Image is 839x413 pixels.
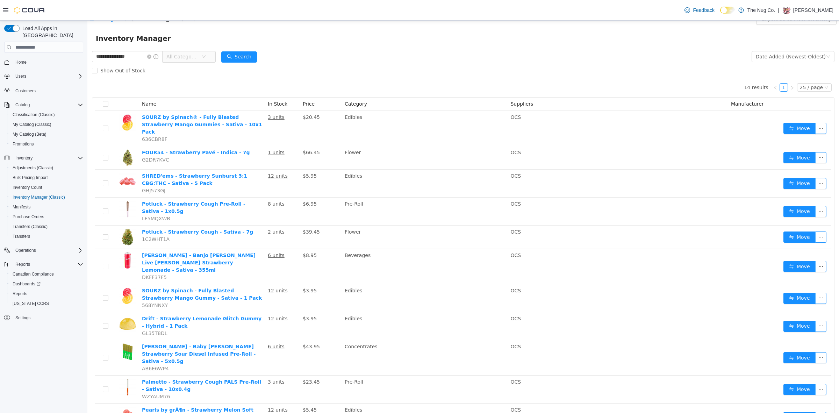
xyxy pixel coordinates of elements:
[13,72,83,80] span: Users
[728,332,739,343] button: icon: ellipsis
[55,136,82,142] span: G2DR7KVC
[10,193,68,201] a: Inventory Manager (Classic)
[257,80,280,86] span: Category
[696,185,728,197] button: icon: swapMove
[7,279,86,289] a: Dashboards
[180,80,200,86] span: In Stock
[1,259,86,269] button: Reports
[10,270,83,278] span: Canadian Compliance
[134,31,170,42] button: icon: searchSearch
[31,294,49,312] img: Drift - Strawberry Lemonade Glitch Gummy - Hybrid - 1 Pack hero shot
[254,177,420,205] td: Pre-Roll
[215,94,232,99] span: $20.45
[10,222,50,231] a: Transfers (Classic)
[682,3,717,17] a: Feedback
[15,155,33,161] span: Inventory
[55,152,160,165] a: SHRED'ems - Strawberry Sunburst 3:1 CBG:THC - Sativa - 5 Pack
[55,232,168,252] a: [PERSON_NAME] - Banjo [PERSON_NAME] Live [PERSON_NAME] Strawberry Lemonade - Sativa - 355ml
[696,131,728,143] button: icon: swapMove
[728,211,739,222] button: icon: ellipsis
[728,391,739,403] button: icon: ellipsis
[180,358,197,364] u: 3 units
[1,71,86,81] button: Users
[696,240,728,251] button: icon: swapMove
[180,208,197,214] u: 2 units
[668,31,738,41] div: Date Added (Newest-Oldest)
[423,180,433,186] span: OCS
[7,222,86,232] button: Transfers (Classic)
[13,87,38,95] a: Customers
[423,152,433,158] span: OCS
[10,203,83,211] span: Manifests
[703,65,707,69] i: icon: right
[728,300,739,311] button: icon: ellipsis
[712,63,736,71] div: 25 / page
[79,33,111,40] span: All Categories
[778,6,779,14] p: |
[10,164,83,172] span: Adjustments (Classic)
[20,25,83,39] span: Load All Apps in [GEOGRAPHIC_DATA]
[13,281,41,287] span: Dashboards
[55,295,174,308] a: Drift - Strawberry Lemonade Glitch Gummy - Hybrid - 1 Pack
[423,358,433,364] span: OCS
[13,204,30,210] span: Manifests
[55,216,82,221] span: 1C2WHT1A
[793,6,833,14] p: [PERSON_NAME]
[13,246,83,255] span: Operations
[644,80,676,86] span: Manufacturer
[423,80,446,86] span: Suppliers
[215,180,229,186] span: $6.95
[692,63,701,71] li: 1
[55,267,174,280] a: SOURZ by Spinach - Fully Blasted Strawberry Mango Gummy - Sativa - 1 Pack
[15,59,27,65] span: Home
[13,58,29,66] a: Home
[55,358,174,371] a: Palmetto - Strawberry Cough PALS Pre-Roll - Sativa - 10x0.4g
[215,129,232,135] span: $66.45
[10,222,83,231] span: Transfers (Classic)
[55,195,83,201] span: LF5MQXWB
[686,65,690,69] i: icon: left
[55,116,80,121] span: 636CBR8F
[180,94,197,99] u: 3 units
[180,267,200,273] u: 12 units
[215,267,229,273] span: $3.95
[728,157,739,169] button: icon: ellipsis
[696,332,728,343] button: icon: swapMove
[737,65,741,70] i: icon: down
[31,322,49,340] img: Jeeter - Baby Jeeter Strawberry Sour Diesel Infused Pre-Roll - Sativa - 5x0.5g hero shot
[10,213,47,221] a: Purchase Orders
[15,73,26,79] span: Users
[254,149,420,177] td: Edibles
[720,7,735,14] input: Dark Mode
[1,100,86,110] button: Catalog
[7,183,86,192] button: Inventory Count
[696,211,728,222] button: icon: swapMove
[55,94,174,114] a: SOURZ by Spinach® - Fully Blasted Strawberry Mango Gummies - Sativa - 10x1 Pack
[728,131,739,143] button: icon: ellipsis
[7,202,86,212] button: Manifests
[423,232,433,237] span: OCS
[10,111,83,119] span: Classification (Classic)
[10,47,61,53] span: Show Out of Stock
[180,323,197,329] u: 6 units
[55,323,168,343] a: [PERSON_NAME] - Baby [PERSON_NAME] Strawberry Sour Diesel Infused Pre-Roll - Sativa - 5x0.5g
[215,232,229,237] span: $8.95
[10,193,83,201] span: Inventory Manager (Classic)
[60,34,64,38] i: icon: close-circle
[55,310,80,315] span: GL35T8DL
[31,386,49,403] img: Pearls by grÃ¶n - Strawberry Melon Soft Chews (4:1 CBN:THC ) - Blend - 5 Pack hero shot
[13,154,83,162] span: Inventory
[31,266,49,284] img: SOURZ by Spinach - Fully Blasted Strawberry Mango Gummy - Sativa - 1 Pack hero shot
[10,213,83,221] span: Purchase Orders
[15,248,36,253] span: Operations
[180,180,197,186] u: 8 units
[10,111,58,119] a: Classification (Classic)
[13,313,83,322] span: Settings
[13,72,29,80] button: Users
[254,205,420,228] td: Flower
[10,270,57,278] a: Canadian Compliance
[180,232,197,237] u: 6 units
[10,173,83,182] span: Bulk Pricing Import
[55,129,163,135] a: FOUR54 - Strawberry Pavé - Indica - 7g
[180,386,200,392] u: 12 units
